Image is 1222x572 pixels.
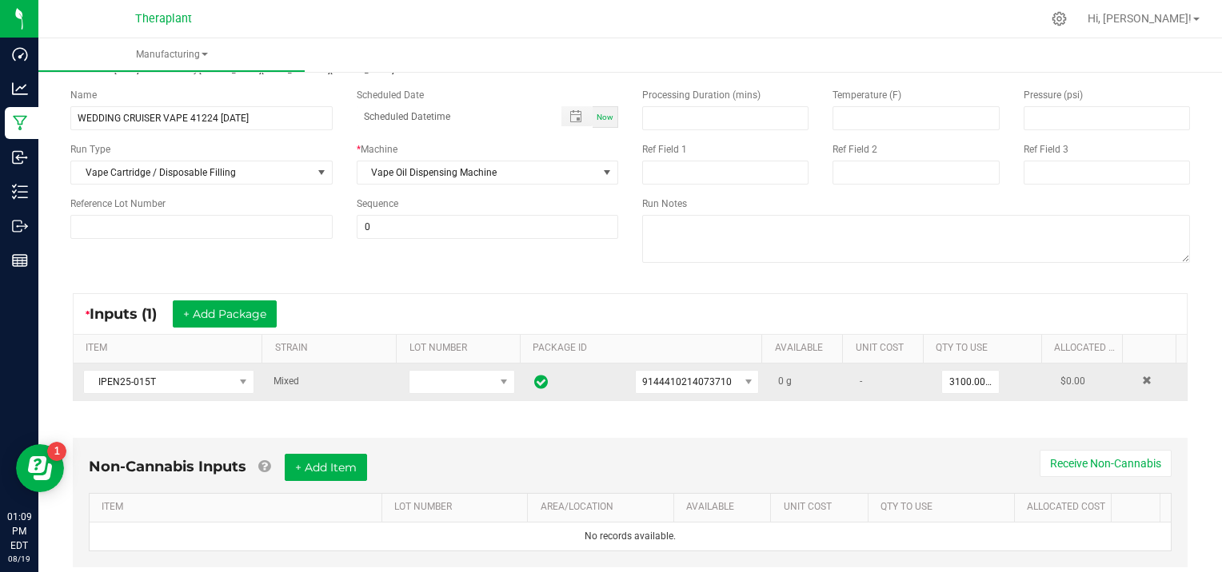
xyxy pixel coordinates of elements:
[275,342,390,355] a: STRAINSortable
[786,375,792,387] span: g
[784,501,862,514] a: Unit CostSortable
[642,89,761,101] span: Processing Duration (mins)
[89,458,246,475] span: Non-Cannabis Inputs
[686,501,765,514] a: AVAILABLESortable
[70,89,97,101] span: Name
[357,89,424,101] span: Scheduled Date
[70,198,166,209] span: Reference Lot Number
[38,38,305,72] a: Manufacturing
[357,106,545,126] input: Scheduled Datetime
[84,371,234,393] span: IPEN25-015T
[7,510,31,553] p: 01:09 PM EDT
[642,198,687,209] span: Run Notes
[12,149,28,165] inline-svg: Inbound
[173,300,277,328] button: + Add Package
[12,184,28,200] inline-svg: Inventory
[1135,342,1170,355] a: Sortable
[409,342,514,355] a: LOT NUMBERSortable
[541,501,668,514] a: AREA/LOCATIONSortable
[1024,89,1083,101] span: Pressure (psi)
[90,522,1171,550] td: No records available.
[635,370,759,394] span: NO DATA FOUND
[1049,11,1069,26] div: Manage settings
[775,342,837,355] a: AVAILABLESortable
[1024,144,1068,155] span: Ref Field 3
[12,218,28,234] inline-svg: Outbound
[285,454,367,481] button: + Add Item
[12,252,28,268] inline-svg: Reports
[533,342,756,355] a: PACKAGE IDSortable
[16,444,64,492] iframe: Resource center
[561,106,593,126] span: Toggle popup
[597,113,613,121] span: Now
[1124,501,1154,514] a: Sortable
[7,553,31,565] p: 08/19
[357,161,598,184] span: Vape Oil Dispensing Machine
[642,376,732,387] span: 9144410214073710
[90,305,173,323] span: Inputs (1)
[83,370,254,394] span: NO DATA FOUND
[12,46,28,62] inline-svg: Dashboard
[258,458,270,475] a: Add Non-Cannabis items that were also consumed in the run (e.g. gloves and packaging); Also add N...
[71,161,312,184] span: Vape Cartridge / Disposable Filling
[1088,12,1192,25] span: Hi, [PERSON_NAME]!
[47,442,66,461] iframe: Resource center unread badge
[833,144,877,155] span: Ref Field 2
[70,142,110,157] span: Run Type
[12,115,28,131] inline-svg: Manufacturing
[361,144,397,155] span: Machine
[357,198,398,209] span: Sequence
[86,342,256,355] a: ITEMSortable
[856,342,917,355] a: Unit CostSortable
[1054,342,1116,355] a: Allocated CostSortable
[778,375,784,387] span: 0
[1027,501,1105,514] a: Allocated CostSortable
[274,375,299,387] span: Mixed
[881,501,1008,514] a: QTY TO USESortable
[534,372,548,391] span: In Sync
[860,375,862,387] span: -
[936,342,1035,355] a: QTY TO USESortable
[833,89,901,101] span: Temperature (F)
[12,81,28,97] inline-svg: Analytics
[1060,375,1085,387] span: $0.00
[642,144,687,155] span: Ref Field 1
[394,501,521,514] a: LOT NUMBERSortable
[1040,450,1172,477] button: Receive Non-Cannabis
[135,12,192,26] span: Theraplant
[102,501,375,514] a: ITEMSortable
[38,48,305,62] span: Manufacturing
